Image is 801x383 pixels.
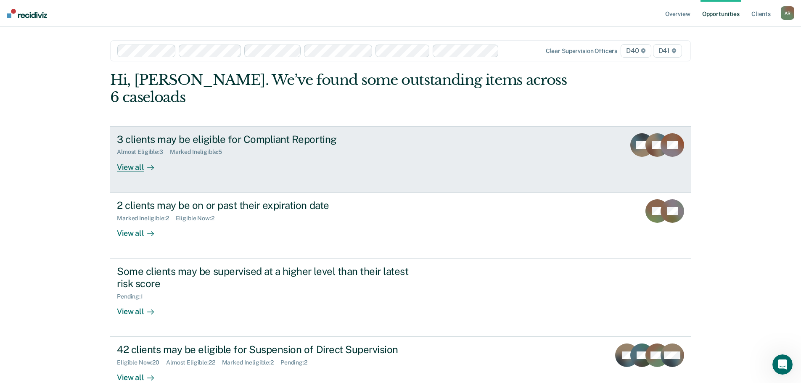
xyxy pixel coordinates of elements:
div: 2 clients may be on or past their expiration date [117,199,412,211]
div: View all [117,156,164,172]
div: Pending : 2 [280,359,314,366]
div: 3 clients may be eligible for Compliant Reporting [117,133,412,145]
div: A R [781,6,794,20]
div: View all [117,366,164,383]
div: View all [117,300,164,316]
div: 42 clients may be eligible for Suspension of Direct Supervision [117,343,412,356]
div: Almost Eligible : 3 [117,148,170,156]
div: View all [117,222,164,238]
div: Marked Ineligible : 5 [170,148,229,156]
a: Some clients may be supervised at a higher level than their latest risk scorePending:1View all [110,259,691,337]
iframe: Intercom live chat [772,354,793,375]
div: Pending : 1 [117,293,150,300]
button: AR [781,6,794,20]
div: Eligible Now : 20 [117,359,166,366]
div: Clear supervision officers [546,48,617,55]
div: Marked Ineligible : 2 [117,215,175,222]
div: Eligible Now : 2 [176,215,221,222]
span: D41 [653,44,682,58]
img: Recidiviz [7,9,47,18]
div: Almost Eligible : 22 [166,359,222,366]
a: 2 clients may be on or past their expiration dateMarked Ineligible:2Eligible Now:2View all [110,193,691,259]
div: Some clients may be supervised at a higher level than their latest risk score [117,265,412,290]
span: D40 [621,44,651,58]
a: 3 clients may be eligible for Compliant ReportingAlmost Eligible:3Marked Ineligible:5View all [110,126,691,193]
div: Marked Ineligible : 2 [222,359,280,366]
div: Hi, [PERSON_NAME]. We’ve found some outstanding items across 6 caseloads [110,71,575,106]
